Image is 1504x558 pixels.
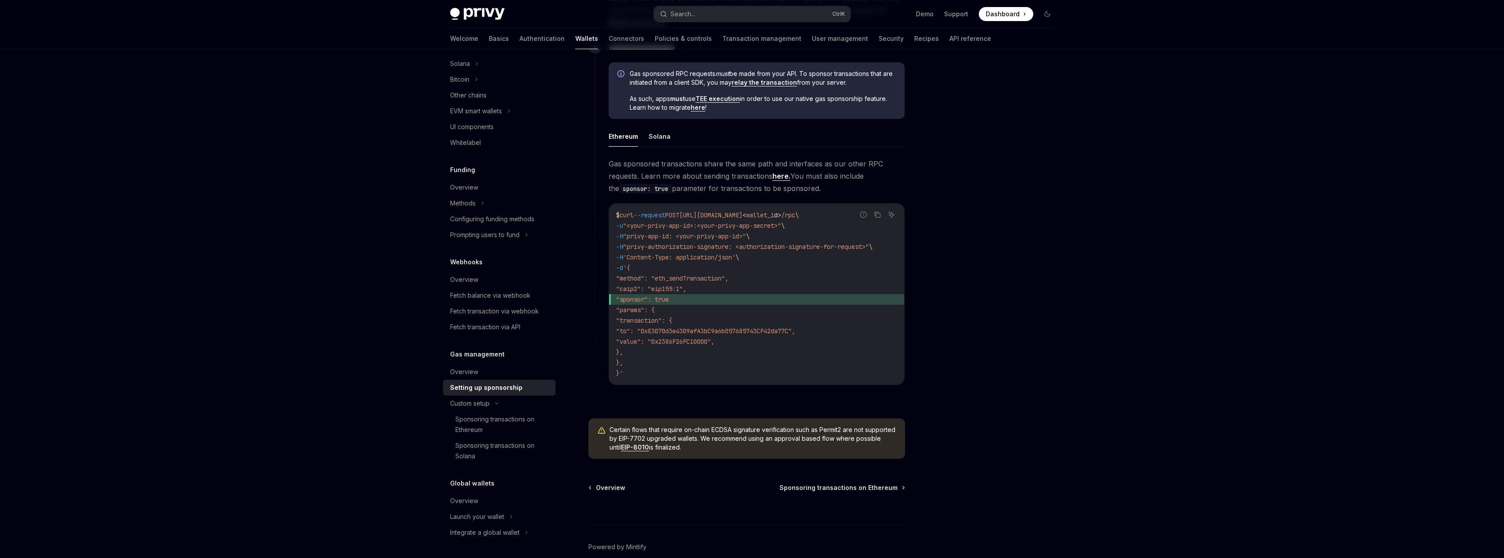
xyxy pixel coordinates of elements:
div: Other chains [450,90,487,101]
div: Launch your wallet [450,511,504,522]
a: UI components [443,119,555,135]
a: Whitelabel [443,135,555,151]
div: Fetch balance via webhook [450,290,530,301]
span: }, [616,348,623,356]
a: Sponsoring transactions on Ethereum [779,483,904,492]
span: "caip2": "eip155:1", [616,285,686,293]
span: As such, apps use in order to use our native gas sponsorship feature. Learn how to migrate ! [630,94,896,112]
a: Policies & controls [655,28,712,49]
span: }' [616,369,623,377]
a: Powered by Mintlify [588,543,646,551]
span: /rpc [781,211,795,219]
button: Solana [649,126,671,147]
a: Sponsoring transactions on Ethereum [443,411,555,438]
span: Overview [596,483,625,492]
span: Dashboard [986,10,1020,18]
svg: Warning [597,426,606,435]
span: < [743,211,746,219]
a: Connectors [609,28,644,49]
a: Overview [443,180,555,195]
button: Ethereum [609,126,638,147]
span: -H [616,243,623,251]
a: TEE execution [696,95,740,103]
span: "transaction": { [616,317,672,324]
em: must [715,70,729,77]
span: "<your-privy-app-id>:<your-privy-app-secret>" [623,222,781,230]
h5: Funding [450,165,475,175]
div: Setting up sponsorship [450,382,523,393]
a: User management [812,28,868,49]
button: Toggle dark mode [1040,7,1054,21]
div: Sponsoring transactions on Solana [455,440,550,461]
span: wallet_i [746,211,774,219]
span: \ [795,211,799,219]
svg: Info [617,70,626,79]
span: 'Content-Type: application/json' [623,253,736,261]
div: Overview [450,496,478,506]
div: Custom setup [450,398,490,409]
a: EIP-8010 [621,443,649,451]
span: Gas sponsored RPC requests be made from your API. To sponsor transactions that are initiated from... [630,69,896,87]
strong: must [670,95,685,102]
span: > [778,211,781,219]
div: Fetch transaction via webhook [450,306,539,317]
button: Copy the contents from the code block [872,209,883,220]
div: Integrate a global wallet [450,527,519,538]
span: -u [616,222,623,230]
span: "privy-authorization-signature: <authorization-signature-for-request>" [623,243,869,251]
button: Search...CtrlK [654,6,851,22]
a: Other chains [443,87,555,103]
div: Overview [450,274,478,285]
span: -H [616,253,623,261]
span: "sponsor": true [616,295,669,303]
span: -H [616,232,623,240]
a: here. [772,172,790,181]
a: Overview [443,272,555,288]
a: Fetch transaction via API [443,319,555,335]
div: Methods [450,198,476,209]
img: dark logo [450,8,505,20]
a: Overview [443,364,555,380]
span: [URL][DOMAIN_NAME] [679,211,743,219]
a: here [691,104,705,112]
a: Setting up sponsorship [443,380,555,396]
a: Sponsoring transactions on Solana [443,438,555,464]
a: Authentication [519,28,565,49]
div: UI components [450,122,494,132]
span: "privy-app-id: <your-privy-app-id>" [623,232,746,240]
span: "to": "0xE3070d3e4309afA3bC9a6b057685743CF42da77C", [616,327,795,335]
a: Basics [489,28,509,49]
div: Bitcoin [450,74,469,85]
a: Recipes [914,28,939,49]
span: Sponsoring transactions on Ethereum [779,483,898,492]
h5: Global wallets [450,478,494,489]
span: d [774,211,778,219]
span: curl [620,211,634,219]
span: Ctrl K [832,11,845,18]
span: Certain flows that require on-chain ECDSA signature verification such as Permit2 are not supporte... [610,425,896,452]
a: Fetch balance via webhook [443,288,555,303]
span: '{ [623,264,630,272]
span: "method": "eth_sendTransaction", [616,274,729,282]
a: Dashboard [979,7,1033,21]
span: "params": { [616,306,655,314]
span: $ [616,211,620,219]
span: \ [746,232,750,240]
a: relay the transaction [732,79,797,86]
div: Prompting users to fund [450,230,519,240]
div: Search... [671,9,695,19]
a: Demo [916,10,934,18]
div: Configuring funding methods [450,214,534,224]
span: POST [665,211,679,219]
span: "value": "0x2386F26FC10000", [616,338,714,346]
code: sponsor: true [619,184,672,194]
a: Overview [589,483,625,492]
a: Configuring funding methods [443,211,555,227]
div: Overview [450,182,478,193]
span: Gas sponsored transactions share the same path and interfaces as our other RPC requests. Learn mo... [609,158,905,194]
div: Fetch transaction via API [450,322,520,332]
span: \ [781,222,785,230]
div: Sponsoring transactions on Ethereum [455,414,550,435]
a: Welcome [450,28,478,49]
span: }, [616,359,623,367]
